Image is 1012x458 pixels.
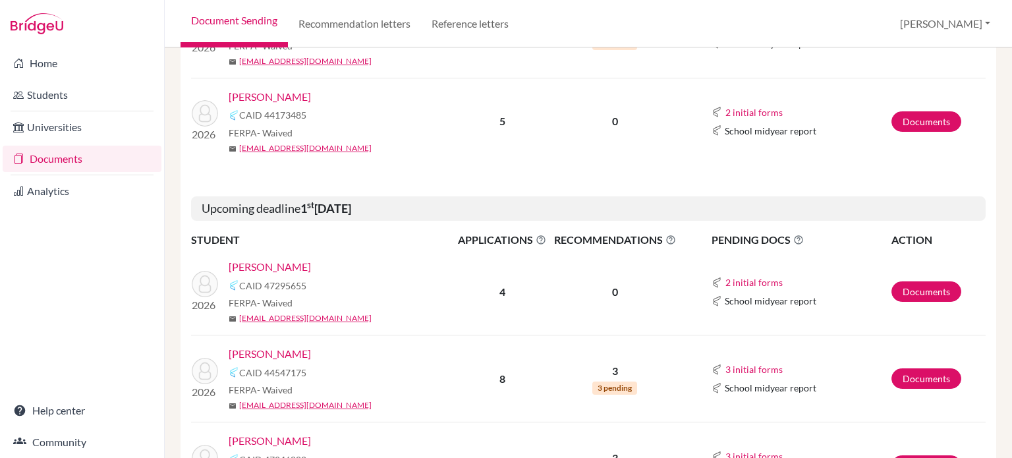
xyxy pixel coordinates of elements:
[550,363,679,379] p: 3
[891,111,961,132] a: Documents
[257,297,293,308] span: - Waived
[712,277,722,288] img: Common App logo
[712,107,722,117] img: Common App logo
[499,285,505,298] b: 4
[307,200,314,210] sup: st
[712,383,722,393] img: Common App logo
[191,231,455,248] th: STUDENT
[192,40,218,55] p: 2026
[3,82,161,108] a: Students
[725,294,816,308] span: School midyear report
[192,100,218,127] img: Stevens, Joshua
[3,429,161,455] a: Community
[499,115,505,127] b: 5
[712,125,722,136] img: Common App logo
[300,201,351,215] b: 1 [DATE]
[3,178,161,204] a: Analytics
[592,382,637,395] span: 3 pending
[257,40,293,51] span: - Waived
[3,397,161,424] a: Help center
[229,58,237,66] span: mail
[239,279,306,293] span: CAID 47295655
[229,89,311,105] a: [PERSON_NAME]
[712,364,722,375] img: Common App logo
[257,127,293,138] span: - Waived
[3,114,161,140] a: Universities
[229,259,311,275] a: [PERSON_NAME]
[229,145,237,153] span: mail
[257,384,293,395] span: - Waived
[229,296,293,310] span: FERPA
[550,113,679,129] p: 0
[550,284,679,300] p: 0
[891,281,961,302] a: Documents
[229,110,239,121] img: Common App logo
[192,271,218,297] img: Lim, Esther
[725,362,783,377] button: 3 initial forms
[191,196,986,221] h5: Upcoming deadline
[192,384,218,400] p: 2026
[229,315,237,323] span: mail
[3,50,161,76] a: Home
[712,232,890,248] span: PENDING DOCS
[725,124,816,138] span: School midyear report
[894,11,996,36] button: [PERSON_NAME]
[725,105,783,120] button: 2 initial forms
[455,232,549,248] span: APPLICATIONS
[11,13,63,34] img: Bridge-U
[239,108,306,122] span: CAID 44173485
[891,231,986,248] th: ACTION
[239,399,372,411] a: [EMAIL_ADDRESS][DOMAIN_NAME]
[229,383,293,397] span: FERPA
[239,312,372,324] a: [EMAIL_ADDRESS][DOMAIN_NAME]
[229,346,311,362] a: [PERSON_NAME]
[192,297,218,313] p: 2026
[192,127,218,142] p: 2026
[550,232,679,248] span: RECOMMENDATIONS
[725,381,816,395] span: School midyear report
[239,366,306,380] span: CAID 44547175
[229,402,237,410] span: mail
[229,280,239,291] img: Common App logo
[499,372,505,385] b: 8
[229,433,311,449] a: [PERSON_NAME]
[229,367,239,378] img: Common App logo
[725,275,783,290] button: 2 initial forms
[891,368,961,389] a: Documents
[239,55,372,67] a: [EMAIL_ADDRESS][DOMAIN_NAME]
[229,126,293,140] span: FERPA
[3,146,161,172] a: Documents
[239,142,372,154] a: [EMAIL_ADDRESS][DOMAIN_NAME]
[192,358,218,384] img: Lim, Amanda
[712,296,722,306] img: Common App logo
